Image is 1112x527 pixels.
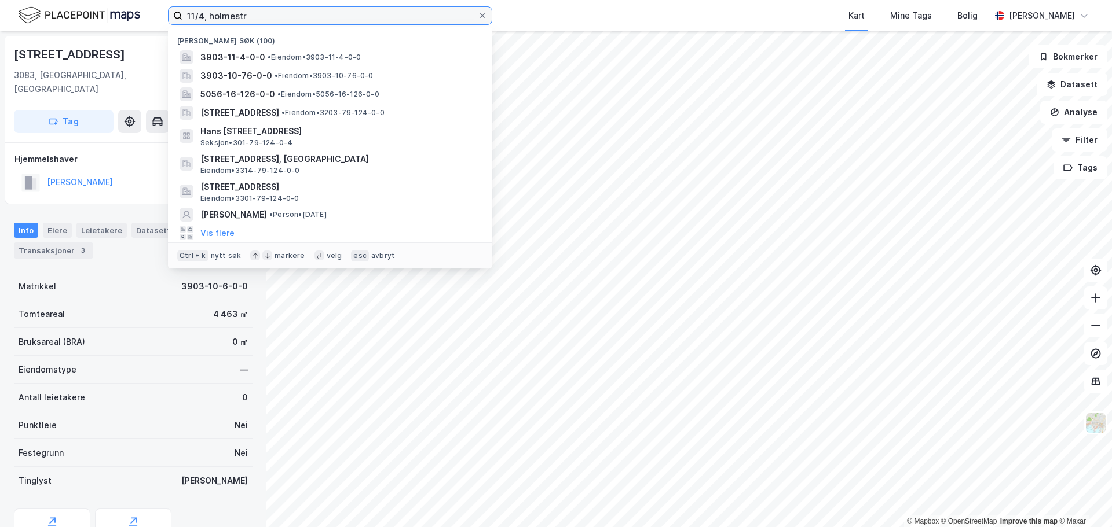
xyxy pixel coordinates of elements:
button: Analyse [1040,101,1107,124]
div: Eiendomstype [19,363,76,377]
span: 3903-10-76-0-0 [200,69,272,83]
div: [PERSON_NAME] [1009,9,1075,23]
div: 3083, [GEOGRAPHIC_DATA], [GEOGRAPHIC_DATA] [14,68,187,96]
div: Bruksareal (BRA) [19,335,85,349]
span: • [275,71,278,80]
div: Kart [848,9,865,23]
span: Eiendom • 3903-10-76-0-0 [275,71,374,80]
span: Seksjon • 301-79-124-0-4 [200,138,292,148]
div: Tinglyst [19,474,52,488]
a: Mapbox [907,517,939,525]
span: Eiendom • 3903-11-4-0-0 [268,53,361,62]
span: 3903-11-4-0-0 [200,50,265,64]
button: Tag [14,110,114,133]
div: 0 ㎡ [232,335,248,349]
div: Transaksjoner [14,242,93,259]
span: • [269,210,273,219]
div: 3 [77,245,89,256]
div: velg [327,251,342,260]
div: Kontrollprogram for chat [1054,471,1112,527]
span: • [277,90,281,98]
div: esc [351,250,369,261]
span: Eiendom • 3301-79-124-0-0 [200,194,299,203]
button: Vis flere [200,226,235,240]
span: [STREET_ADDRESS], [GEOGRAPHIC_DATA] [200,152,478,166]
img: logo.f888ab2527a4732fd821a326f86c7f29.svg [19,5,140,25]
a: Improve this map [1000,517,1058,525]
a: OpenStreetMap [941,517,997,525]
span: Eiendom • 3314-79-124-0-0 [200,166,300,175]
button: Bokmerker [1029,45,1107,68]
button: Tags [1054,156,1107,179]
div: Festegrunn [19,446,64,460]
div: Ctrl + k [177,250,209,261]
div: Matrikkel [19,279,56,293]
div: markere [275,251,305,260]
span: [STREET_ADDRESS] [200,180,478,194]
div: Info [14,223,38,238]
div: Tomteareal [19,307,65,321]
div: nytt søk [211,251,242,260]
div: [STREET_ADDRESS] [14,45,127,64]
span: [STREET_ADDRESS] [200,106,279,120]
div: avbryt [371,251,395,260]
div: Hjemmelshaver [14,152,252,166]
span: Eiendom • 5056-16-126-0-0 [277,90,379,99]
div: — [240,363,248,377]
div: 0 [242,390,248,404]
span: Eiendom • 3203-79-124-0-0 [281,108,385,117]
button: Filter [1052,128,1107,152]
div: Bolig [957,9,978,23]
div: Mine Tags [890,9,932,23]
span: Hans [STREET_ADDRESS] [200,124,478,138]
span: • [268,53,271,61]
span: [PERSON_NAME] [200,208,267,222]
div: Antall leietakere [19,390,85,404]
span: Person • [DATE] [269,210,327,219]
input: Søk på adresse, matrikkel, gårdeiere, leietakere eller personer [182,7,478,24]
div: Punktleie [19,418,57,432]
div: Datasett [131,223,175,238]
img: Z [1085,412,1107,434]
div: 3903-10-6-0-0 [181,279,248,293]
div: 4 463 ㎡ [213,307,248,321]
div: Eiere [43,223,72,238]
div: Nei [235,446,248,460]
span: 5056-16-126-0-0 [200,87,275,101]
div: Leietakere [76,223,127,238]
div: [PERSON_NAME] [181,474,248,488]
div: [PERSON_NAME] søk (100) [168,27,492,48]
iframe: Chat Widget [1054,471,1112,527]
button: Datasett [1037,73,1107,96]
span: • [281,108,285,117]
div: Nei [235,418,248,432]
